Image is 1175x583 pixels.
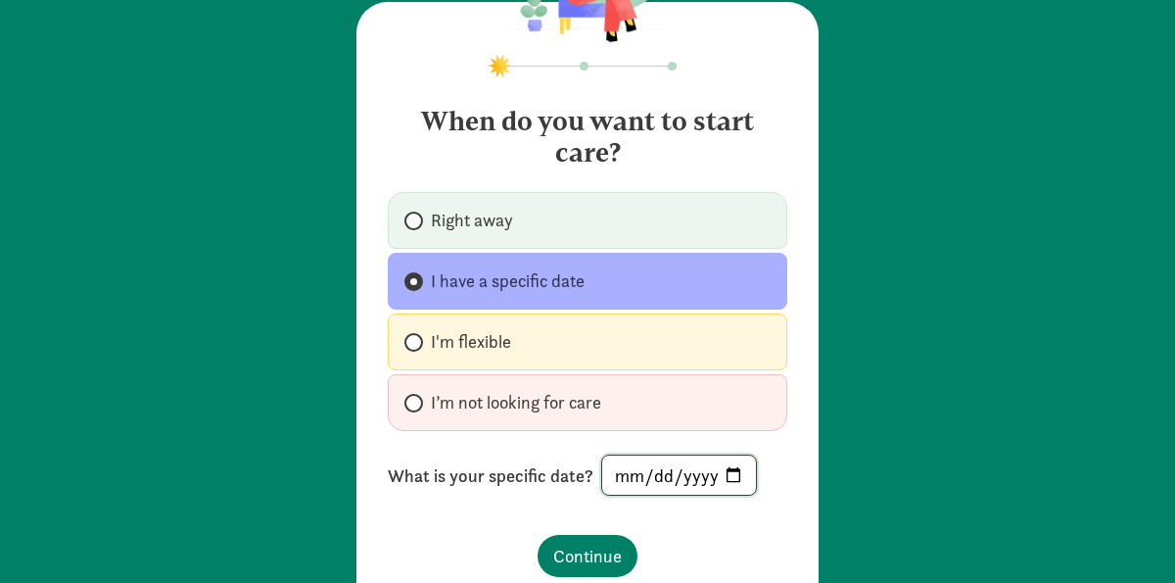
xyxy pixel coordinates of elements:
span: Right away [431,209,513,232]
button: Continue [538,535,637,577]
span: I'm flexible [431,330,511,354]
h4: When do you want to start care? [388,90,787,169]
span: Continue [553,543,622,569]
span: I have a specific date [431,269,585,293]
label: What is your specific date? [388,464,593,488]
span: I’m not looking for care [431,391,601,414]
